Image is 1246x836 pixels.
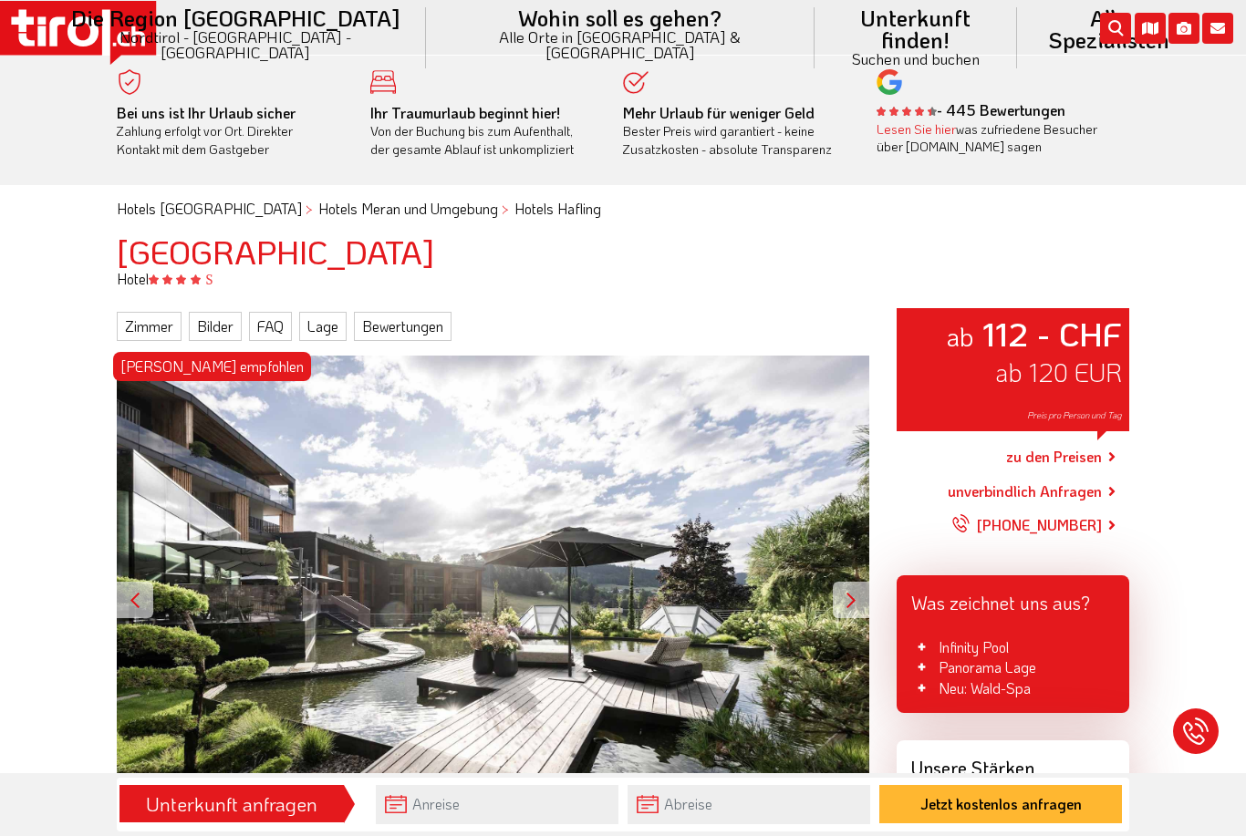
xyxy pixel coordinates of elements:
a: Hotels Hafling [514,199,601,218]
a: Zimmer [117,312,182,341]
h1: [GEOGRAPHIC_DATA] [117,233,1129,270]
a: Hotels [GEOGRAPHIC_DATA] [117,199,302,218]
li: Panorama Lage [911,657,1115,677]
b: Ihr Traumurlaub beginnt hier! [370,103,560,122]
small: Suchen und buchen [836,51,995,67]
i: Kontakt [1202,13,1233,44]
a: Lage [299,312,347,341]
b: - 445 Bewertungen [877,100,1065,119]
input: Anreise [376,785,618,824]
a: Lesen Sie hier [877,120,956,138]
div: Hotel [103,269,1143,289]
li: Neu: Wald-Spa [911,678,1115,698]
div: Was zeichnet uns aus? [897,575,1129,623]
small: Nordtirol - [GEOGRAPHIC_DATA] - [GEOGRAPHIC_DATA] [67,29,404,60]
i: Karte öffnen [1135,13,1166,44]
i: Fotogalerie [1168,13,1199,44]
a: Hotels Meran und Umgebung [318,199,498,218]
div: [PERSON_NAME] empfohlen [113,352,311,381]
button: Jetzt kostenlos anfragen [879,785,1122,823]
div: was zufriedene Besucher über [DOMAIN_NAME] sagen [877,120,1103,156]
b: Bei uns ist Ihr Urlaub sicher [117,103,296,122]
strong: 112 - CHF [982,312,1122,355]
a: unverbindlich Anfragen [948,480,1102,502]
a: Bilder [189,312,242,341]
div: Unsere Stärken [897,740,1129,788]
div: Bester Preis wird garantiert - keine Zusatzkosten - absolute Transparenz [623,104,849,159]
div: Unterkunft anfragen [125,789,338,820]
a: zu den Preisen [1006,435,1102,480]
small: Alle Orte in [GEOGRAPHIC_DATA] & [GEOGRAPHIC_DATA] [448,29,793,60]
a: Bewertungen [354,312,452,341]
div: Von der Buchung bis zum Aufenthalt, der gesamte Ablauf ist unkompliziert [370,104,597,159]
a: [PHONE_NUMBER] [951,502,1102,548]
a: FAQ [249,312,292,341]
li: Infinity Pool [911,637,1115,657]
input: Abreise [628,785,870,824]
span: ab 120 EUR [995,356,1122,388]
span: Preis pro Person und Tag [1027,409,1122,421]
b: Mehr Urlaub für weniger Geld [623,103,815,122]
div: Zahlung erfolgt vor Ort. Direkter Kontakt mit dem Gastgeber [117,104,343,159]
small: ab [946,319,974,353]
